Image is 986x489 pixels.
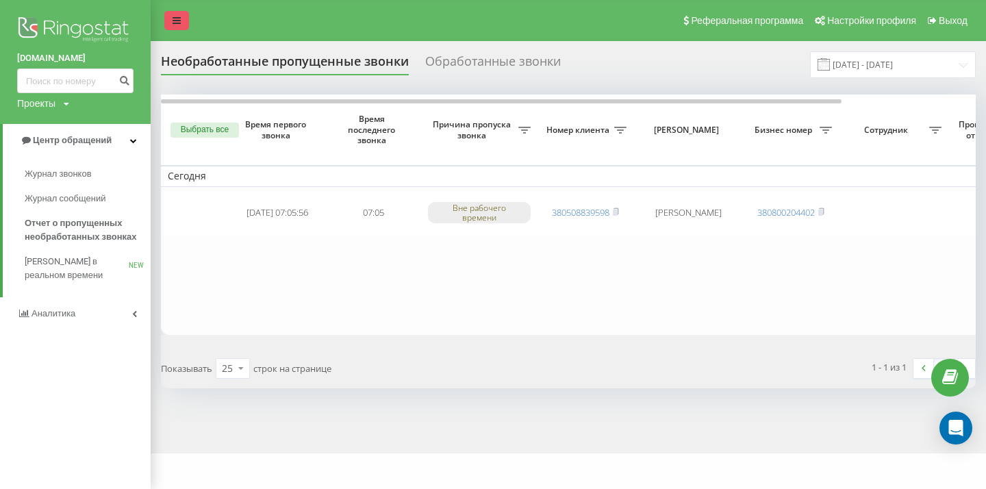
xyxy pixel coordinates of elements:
input: Поиск по номеру [17,68,134,93]
div: 1 - 1 из 1 [872,360,907,374]
td: 07:05 [325,190,421,236]
span: Журнал звонков [25,167,92,181]
span: Сотрудник [846,125,929,136]
td: [PERSON_NAME] [633,190,743,236]
a: [DOMAIN_NAME] [17,51,134,65]
span: Время первого звонка [240,119,314,140]
span: Причина пропуска звонка [428,119,518,140]
div: Необработанные пропущенные звонки [161,54,409,75]
span: Бизнес номер [750,125,820,136]
span: строк на странице [253,362,331,375]
span: [PERSON_NAME] [645,125,731,136]
a: [PERSON_NAME] в реальном времениNEW [25,249,151,288]
button: Выбрать все [170,123,239,138]
span: Отчет о пропущенных необработанных звонках [25,216,144,244]
span: Выход [939,15,968,26]
div: Проекты [17,97,55,110]
span: Номер клиента [544,125,614,136]
span: Аналитика [31,308,75,318]
a: 380508839598 [552,206,609,218]
a: Журнал сообщений [25,186,151,211]
div: Обработанные звонки [425,54,561,75]
a: Отчет о пропущенных необработанных звонках [25,211,151,249]
span: Реферальная программа [691,15,803,26]
a: Центр обращений [3,124,151,157]
span: Настройки профиля [827,15,916,26]
span: Показывать [161,362,212,375]
img: Ringostat logo [17,14,134,48]
td: [DATE] 07:05:56 [229,190,325,236]
span: Центр обращений [33,135,112,145]
span: Журнал сообщений [25,192,105,205]
div: 25 [222,362,233,375]
span: Время последнего звонка [336,114,410,146]
span: [PERSON_NAME] в реальном времени [25,255,129,282]
a: 380800204402 [757,206,815,218]
div: Open Intercom Messenger [939,412,972,444]
div: Вне рабочего времени [428,202,531,223]
a: Журнал звонков [25,162,151,186]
